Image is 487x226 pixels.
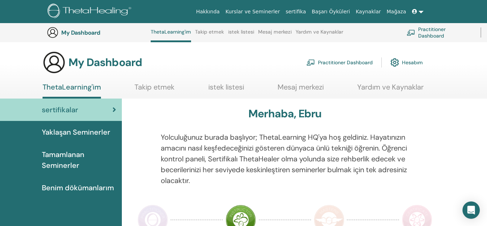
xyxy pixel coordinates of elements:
a: Yardım ve Kaynaklar [296,29,343,40]
a: Hakkında [193,5,223,18]
span: Tamamlanan Seminerler [42,149,116,171]
span: Yaklaşan Seminerler [42,127,110,138]
img: chalkboard-teacher.svg [306,59,315,66]
p: Yolculuğunuz burada başlıyor; ThetaLearning HQ'ya hoş geldiniz. Hayatınızın amacını nasıl keşfede... [161,132,409,186]
div: Open Intercom Messenger [462,201,480,219]
a: Mesaj merkezi [278,83,324,97]
a: Practitioner Dashboard [407,25,472,40]
h3: Merhaba, Ebru [248,107,322,120]
a: Practitioner Dashboard [306,55,373,70]
h3: My Dashboard [68,56,142,69]
a: Yardım ve Kaynaklar [357,83,424,97]
a: Takip etmek [195,29,224,40]
img: generic-user-icon.jpg [43,51,66,74]
h3: My Dashboard [61,29,133,36]
a: ThetaLearning'im [151,29,191,42]
img: chalkboard-teacher.svg [407,30,415,36]
a: Kaynaklar [353,5,384,18]
a: Hesabım [390,55,423,70]
a: Mağaza [384,5,409,18]
a: istek listesi [208,83,244,97]
a: Takip etmek [134,83,174,97]
a: ThetaLearning'im [43,83,101,99]
img: cog.svg [390,56,399,69]
img: logo.png [48,4,134,20]
a: sertifika [283,5,309,18]
span: sertifikalar [42,104,78,115]
a: Kurslar ve Seminerler [222,5,283,18]
a: Başarı Öyküleri [309,5,353,18]
img: generic-user-icon.jpg [47,27,58,38]
span: Benim dökümanlarım [42,182,114,193]
a: Mesaj merkezi [258,29,292,40]
a: istek listesi [228,29,254,40]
